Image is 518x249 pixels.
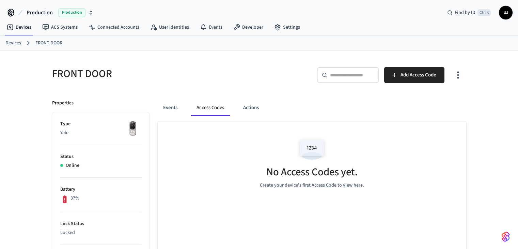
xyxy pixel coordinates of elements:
button: Events [158,100,183,116]
img: Access Codes Empty State [297,135,327,164]
span: Production [27,9,53,17]
a: Devices [5,40,21,47]
span: UJ [500,6,512,19]
p: Online [66,162,79,169]
button: Actions [238,100,264,116]
p: Create your device's first Access Code to view here. [260,182,364,189]
img: SeamLogoGradient.69752ec5.svg [502,231,510,242]
p: 37% [70,195,79,202]
p: Locked [60,229,141,236]
div: Find by IDCtrl K [442,6,496,19]
img: Yale Assure Touchscreen Wifi Smart Lock, Satin Nickel, Front [124,120,141,137]
button: Access Codes [191,100,230,116]
h5: FRONT DOOR [52,67,255,81]
a: User Identities [145,21,194,33]
span: Production [58,8,85,17]
p: Properties [52,100,74,107]
p: Type [60,120,141,128]
button: UJ [499,6,513,19]
a: Developer [228,21,269,33]
h5: No Access Codes yet. [266,165,358,179]
p: Status [60,153,141,160]
a: Devices [1,21,37,33]
span: Find by ID [455,9,475,16]
span: Add Access Code [401,71,436,79]
a: Connected Accounts [83,21,145,33]
a: Settings [269,21,305,33]
div: ant example [158,100,466,116]
a: FRONT DOOR [35,40,62,47]
p: Battery [60,186,141,193]
p: Lock Status [60,220,141,228]
button: Add Access Code [384,67,444,83]
p: Yale [60,129,141,136]
span: Ctrl K [477,9,491,16]
a: Events [194,21,228,33]
a: ACS Systems [37,21,83,33]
